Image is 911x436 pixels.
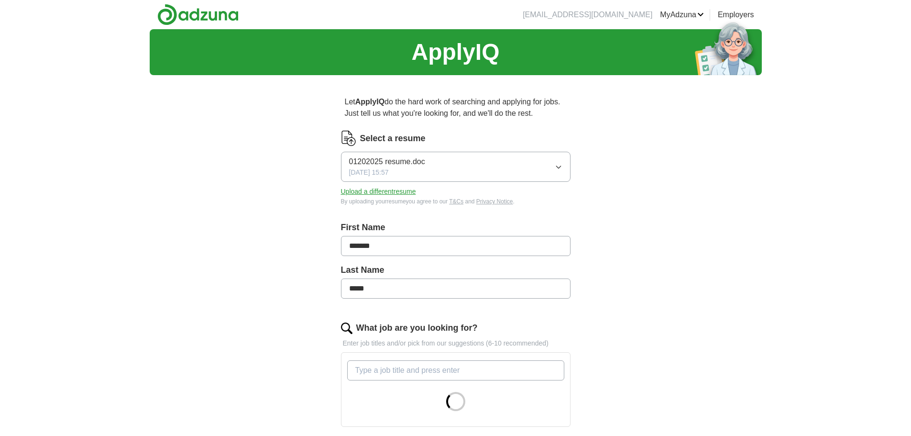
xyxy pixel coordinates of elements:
button: Upload a differentresume [341,187,416,197]
strong: ApplyIQ [355,98,384,106]
button: 01202025 resume.doc[DATE] 15:57 [341,152,571,182]
h1: ApplyIQ [411,35,499,69]
img: CV Icon [341,131,356,146]
label: Last Name [341,264,571,277]
li: [EMAIL_ADDRESS][DOMAIN_NAME] [523,9,652,21]
p: Enter job titles and/or pick from our suggestions (6-10 recommended) [341,338,571,348]
a: T&Cs [449,198,463,205]
span: [DATE] 15:57 [349,168,389,178]
label: First Name [341,221,571,234]
img: Adzuna logo [157,4,239,25]
p: Let do the hard work of searching and applying for jobs. Just tell us what you're looking for, an... [341,92,571,123]
input: Type a job title and press enter [347,360,564,380]
a: MyAdzuna [660,9,704,21]
label: What job are you looking for? [356,322,478,335]
label: Select a resume [360,132,426,145]
a: Privacy Notice [476,198,513,205]
div: By uploading your resume you agree to our and . [341,197,571,206]
img: search.png [341,323,352,334]
span: 01202025 resume.doc [349,156,425,168]
a: Employers [718,9,754,21]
